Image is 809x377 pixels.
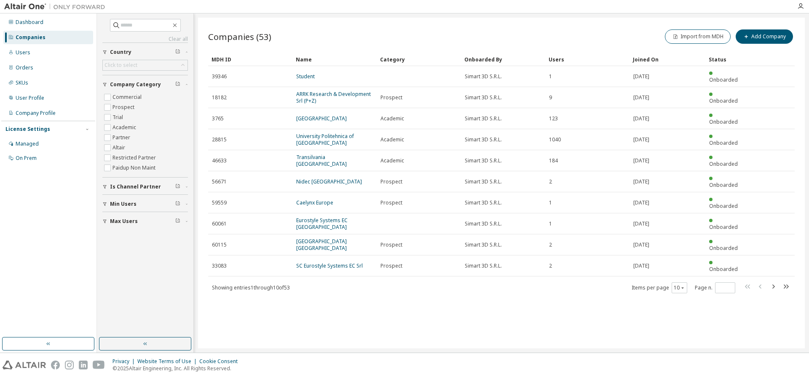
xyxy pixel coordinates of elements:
span: [DATE] [633,136,649,143]
span: Simart 3D S.R.L. [465,242,502,248]
img: instagram.svg [65,361,74,369]
span: 46633 [212,157,227,164]
span: 184 [549,157,558,164]
div: On Prem [16,155,37,162]
a: Transilvania [GEOGRAPHIC_DATA] [296,154,347,167]
span: Onboarded [709,223,738,231]
button: Add Company [736,29,793,44]
span: Onboarded [709,139,738,146]
span: [DATE] [633,73,649,80]
span: Simart 3D S.R.L. [465,136,502,143]
label: Partner [113,133,132,143]
span: Simart 3D S.R.L. [465,263,502,269]
button: Import from MDH [665,29,731,44]
span: [DATE] [633,263,649,269]
div: Click to select [104,62,137,69]
div: Users [549,53,626,66]
span: Academic [380,157,404,164]
label: Altair [113,143,127,153]
span: Simart 3D S.R.L. [465,115,502,122]
a: Caelynx Europe [296,199,333,206]
span: 3765 [212,115,224,122]
span: [DATE] [633,157,649,164]
span: [DATE] [633,115,649,122]
div: Click to select [103,60,188,70]
span: 60115 [212,242,227,248]
span: Min Users [110,201,137,207]
span: 18182 [212,94,227,101]
a: University Politehnica of [GEOGRAPHIC_DATA] [296,133,354,146]
span: [DATE] [633,242,649,248]
img: facebook.svg [51,361,60,369]
span: Onboarded [709,244,738,252]
span: 28815 [212,136,227,143]
img: Altair One [4,3,110,11]
span: Prospect [380,242,402,248]
a: ARRK Research & Development Srl (P+Z) [296,90,371,104]
div: Website Terms of Use [137,358,199,365]
span: Simart 3D S.R.L. [465,94,502,101]
span: 2 [549,242,552,248]
span: 39346 [212,73,227,80]
span: Onboarded [709,76,738,83]
div: Joined On [633,53,702,66]
span: Simart 3D S.R.L. [465,220,502,227]
div: License Settings [5,126,50,133]
a: Eurostyle Systems EC [GEOGRAPHIC_DATA] [296,217,348,231]
a: Student [296,73,315,80]
span: Max Users [110,218,138,225]
div: Category [380,53,458,66]
span: Companies (53) [208,31,271,42]
span: Company Category [110,81,161,88]
span: Onboarded [709,202,738,210]
button: Is Channel Partner [102,178,188,196]
span: Simart 3D S.R.L. [465,178,502,185]
div: User Profile [16,95,44,101]
a: [GEOGRAPHIC_DATA] [GEOGRAPHIC_DATA] [296,238,347,252]
div: Orders [16,64,33,71]
label: Commercial [113,92,143,102]
span: Clear filter [175,49,180,56]
div: Managed [16,141,39,147]
button: Max Users [102,212,188,231]
span: Items per page [632,282,687,293]
div: SKUs [16,80,28,86]
span: Is Channel Partner [110,183,161,190]
span: Prospect [380,178,402,185]
span: Prospect [380,199,402,206]
label: Restricted Partner [113,153,158,163]
div: Onboarded By [464,53,542,66]
div: Status [709,53,744,66]
span: Academic [380,136,404,143]
label: Trial [113,112,125,122]
span: Simart 3D S.R.L. [465,199,502,206]
span: 2 [549,178,552,185]
span: 9 [549,94,552,101]
span: 59559 [212,199,227,206]
div: Company Profile [16,110,56,117]
span: Prospect [380,94,402,101]
span: 33083 [212,263,227,269]
p: © 2025 Altair Engineering, Inc. All Rights Reserved. [113,365,243,372]
div: Companies [16,34,46,41]
div: Dashboard [16,19,43,26]
span: Clear filter [175,201,180,207]
label: Prospect [113,102,136,112]
span: Clear filter [175,218,180,225]
a: Clear all [102,36,188,42]
label: Paidup Non Maint [113,163,157,173]
span: Page n. [695,282,735,293]
span: Onboarded [709,265,738,273]
a: Nidec [GEOGRAPHIC_DATA] [296,178,362,185]
a: [GEOGRAPHIC_DATA] [296,115,347,122]
a: SC Eurostyle Systems EC Srl [296,262,363,269]
span: 1040 [549,136,561,143]
span: [DATE] [633,178,649,185]
span: Academic [380,115,404,122]
img: altair_logo.svg [3,361,46,369]
img: youtube.svg [93,361,105,369]
span: 1 [549,73,552,80]
span: 60061 [212,220,227,227]
img: linkedin.svg [79,361,88,369]
span: Onboarded [709,97,738,104]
